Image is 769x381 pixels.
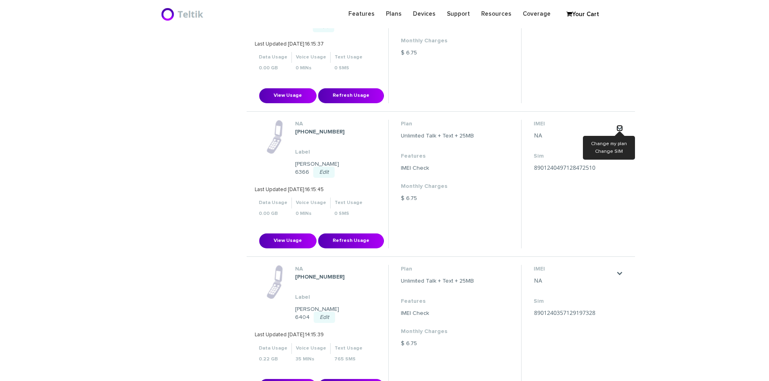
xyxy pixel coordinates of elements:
[313,167,335,178] a: Edit
[517,6,556,22] a: Coverage
[291,63,330,74] th: 0 MINs
[534,297,614,305] dt: Sim
[380,6,407,22] a: Plans
[401,164,474,172] dd: IMEI Check
[401,120,474,128] dt: Plan
[266,265,283,299] img: phone
[401,277,474,285] dd: Unlimited Talk + Text + 25MB
[291,343,330,354] th: Voice Usage
[401,49,474,57] dd: $ 6.75
[295,129,345,135] strong: [PHONE_NUMBER]
[255,52,292,63] th: Data Usage
[255,331,367,339] p: Last Updated [DATE] 14:15:39
[401,297,474,305] dt: Features
[255,41,367,48] p: Last Updated [DATE] 16:15:37
[401,182,474,190] dt: Monthly Charges
[616,270,623,277] a: .
[330,198,367,208] th: Text Usage
[295,160,375,176] dd: [PERSON_NAME] 6366
[330,343,367,354] th: Text Usage
[401,309,474,317] dd: IMEI Check
[255,186,367,194] p: Last Updated [DATE] 16:15:45
[591,142,627,146] a: Change my plan
[534,265,614,273] dt: IMEI
[259,88,316,103] button: View Usage
[291,354,330,365] th: 35 MINs
[476,6,517,22] a: Resources
[161,6,205,22] img: BriteX
[562,8,603,21] a: Your Cart
[330,63,367,74] th: 0 SMS
[401,37,474,45] dt: Monthly Charges
[255,208,292,219] th: 0.00 GB
[401,194,474,202] dd: $ 6.75
[266,120,283,154] img: phone
[534,120,614,128] dt: IMEI
[330,208,367,219] th: 0 SMS
[330,52,367,63] th: Text Usage
[255,63,292,74] th: 0.00 GB
[318,88,384,103] button: Refresh Usage
[401,132,474,140] dd: Unlimited Talk + Text + 25MB
[291,208,330,219] th: 0 MINs
[291,198,330,208] th: Voice Usage
[314,312,335,323] a: Edit
[295,274,345,280] strong: [PHONE_NUMBER]
[295,305,375,321] dd: [PERSON_NAME] 6404
[255,354,292,365] th: 0.22 GB
[330,354,367,365] th: 765 SMS
[291,52,330,63] th: Voice Usage
[401,339,474,348] dd: $ 6.75
[401,327,474,335] dt: Monthly Charges
[259,233,316,248] button: View Usage
[441,6,476,22] a: Support
[295,293,375,301] dt: Label
[295,120,375,128] dt: NA
[343,6,380,22] a: Features
[616,125,623,131] a: .
[318,233,384,248] button: Refresh Usage
[534,152,614,160] dt: Sim
[407,6,441,22] a: Devices
[295,148,375,156] dt: Label
[255,343,292,354] th: Data Usage
[401,152,474,160] dt: Features
[255,198,292,208] th: Data Usage
[295,265,375,273] dt: NA
[595,149,623,154] a: Change SIM
[401,265,474,273] dt: Plan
